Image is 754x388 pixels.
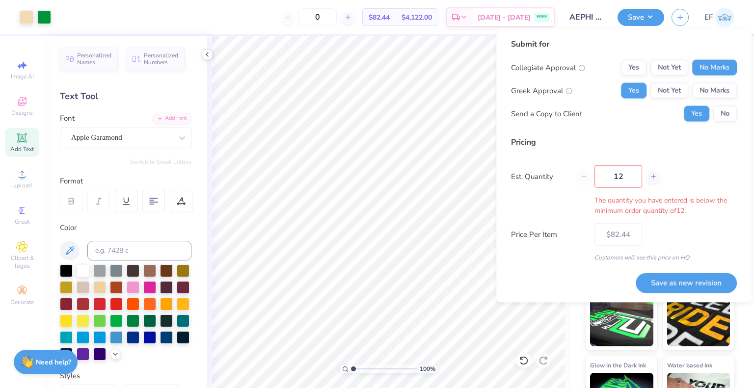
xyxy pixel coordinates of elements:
[77,52,112,66] span: Personalized Names
[650,83,688,99] button: Not Yet
[650,60,688,76] button: Not Yet
[618,9,664,26] button: Save
[60,176,192,187] div: Format
[478,12,531,23] span: [DATE] - [DATE]
[36,358,71,367] strong: Need help?
[594,165,642,188] input: – –
[713,106,737,122] button: No
[10,298,34,306] span: Decorate
[153,113,191,124] div: Add Font
[692,60,737,76] button: No Marks
[420,364,435,373] span: 100 %
[12,181,32,189] span: Upload
[11,109,33,117] span: Designs
[667,360,712,370] span: Water based Ink
[5,254,39,270] span: Clipart & logos
[562,7,610,27] input: Untitled Design
[10,145,34,153] span: Add Text
[590,297,653,346] img: Neon Ink
[511,229,587,240] label: Price Per Item
[144,52,179,66] span: Personalized Numbers
[667,297,730,346] img: Metallic & Glitter Ink
[511,108,582,119] div: Send a Copy to Client
[60,113,75,124] label: Font
[60,90,191,103] div: Text Tool
[130,158,191,166] button: Switch to Greek Letters
[15,218,30,226] span: Greek
[511,195,737,216] div: The quantity you have entered is below the minimum order quantity of 12 .
[590,360,646,370] span: Glow in the Dark Ink
[511,253,737,262] div: Customers will see this price on HQ.
[402,12,432,23] span: $4,122.00
[704,12,713,23] span: EF
[511,171,569,182] label: Est. Quantity
[60,222,191,233] div: Color
[636,273,737,293] button: Save as new revision
[621,83,646,99] button: Yes
[704,8,734,27] a: EF
[511,38,737,50] div: Submit for
[692,83,737,99] button: No Marks
[511,62,585,73] div: Collegiate Approval
[715,8,734,27] img: Eric Fox
[684,106,709,122] button: Yes
[511,85,572,96] div: Greek Approval
[511,136,737,148] div: Pricing
[298,8,337,26] input: – –
[87,241,191,260] input: e.g. 7428 c
[11,73,34,80] span: Image AI
[537,14,547,21] span: FREE
[621,60,646,76] button: Yes
[60,370,191,382] div: Styles
[369,12,390,23] span: $82.44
